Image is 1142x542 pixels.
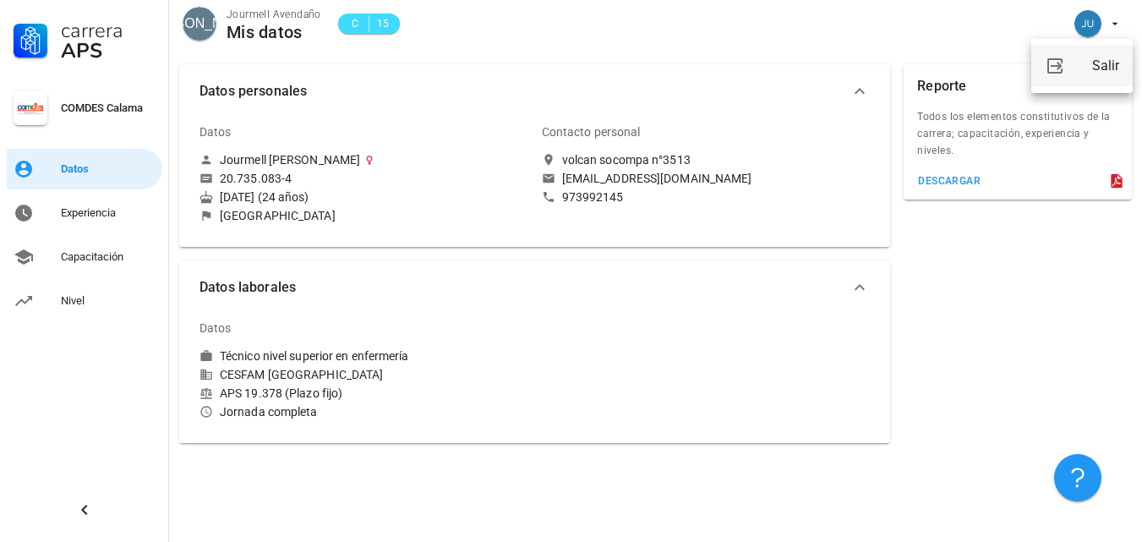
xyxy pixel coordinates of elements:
[199,276,850,299] span: Datos laborales
[199,112,232,152] div: Datos
[1092,49,1119,83] div: Salir
[183,7,216,41] div: avatar
[220,171,292,186] div: 20.735.083-4
[542,152,871,167] a: volcan socompa n°3513
[220,152,360,167] div: Jourmell [PERSON_NAME]
[917,64,966,108] div: Reporte
[904,108,1132,169] div: Todos los elementos constitutivos de la carrera; capacitación, experiencia y niveles.
[910,169,987,193] button: descargar
[199,79,850,103] span: Datos personales
[562,189,624,205] div: 973992145
[348,15,362,32] span: C
[199,404,528,419] div: Jornada completa
[227,23,321,41] div: Mis datos
[562,152,691,167] div: volcan socompa n°3513
[917,175,981,187] div: descargar
[61,20,156,41] div: Carrera
[542,112,641,152] div: Contacto personal
[61,101,156,115] div: COMDES Calama
[179,64,890,118] button: Datos personales
[220,348,409,364] div: Técnico nivel superior en enfermería
[61,294,156,308] div: Nivel
[542,189,871,205] a: 973992145
[144,7,255,41] span: [PERSON_NAME]
[220,208,336,223] div: [GEOGRAPHIC_DATA]
[562,171,752,186] div: [EMAIL_ADDRESS][DOMAIN_NAME]
[542,171,871,186] a: [EMAIL_ADDRESS][DOMAIN_NAME]
[7,193,162,233] a: Experiencia
[61,250,156,264] div: Capacitación
[1074,10,1101,37] div: avatar
[7,281,162,321] a: Nivel
[227,6,321,23] div: Jourmell Avendaño
[199,189,528,205] div: [DATE] (24 años)
[199,386,528,401] div: APS 19.378 (Plazo fijo)
[199,308,232,348] div: Datos
[199,367,528,382] div: CESFAM [GEOGRAPHIC_DATA]
[61,41,156,61] div: APS
[61,206,156,220] div: Experiencia
[61,162,156,176] div: Datos
[179,260,890,315] button: Datos laborales
[376,15,390,32] span: 15
[7,149,162,189] a: Datos
[7,237,162,277] a: Capacitación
